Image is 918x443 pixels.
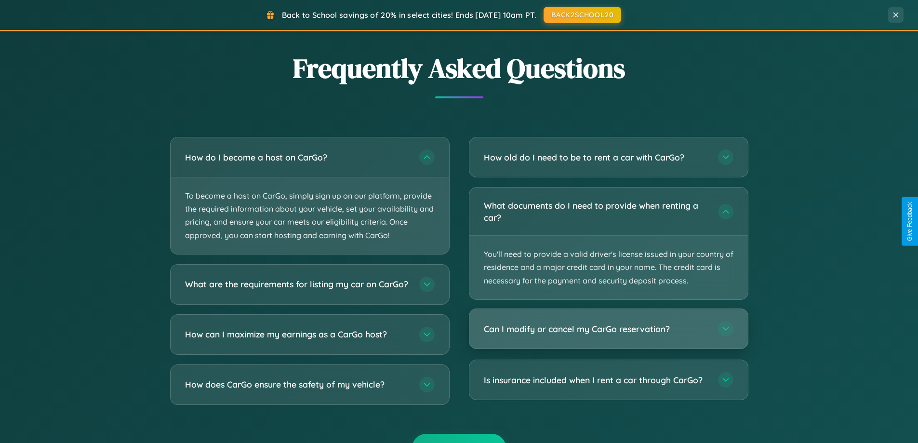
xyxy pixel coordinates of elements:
[484,323,708,335] h3: Can I modify or cancel my CarGo reservation?
[185,151,410,163] h3: How do I become a host on CarGo?
[185,378,410,390] h3: How does CarGo ensure the safety of my vehicle?
[484,200,708,223] h3: What documents do I need to provide when renting a car?
[282,10,536,20] span: Back to School savings of 20% in select cities! Ends [DATE] 10am PT.
[544,7,621,23] button: BACK2SCHOOL20
[484,374,708,386] h3: Is insurance included when I rent a car through CarGo?
[906,202,913,241] div: Give Feedback
[185,278,410,290] h3: What are the requirements for listing my car on CarGo?
[469,236,748,299] p: You'll need to provide a valid driver's license issued in your country of residence and a major c...
[185,328,410,340] h3: How can I maximize my earnings as a CarGo host?
[484,151,708,163] h3: How old do I need to be to rent a car with CarGo?
[170,50,748,87] h2: Frequently Asked Questions
[171,177,449,254] p: To become a host on CarGo, simply sign up on our platform, provide the required information about...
